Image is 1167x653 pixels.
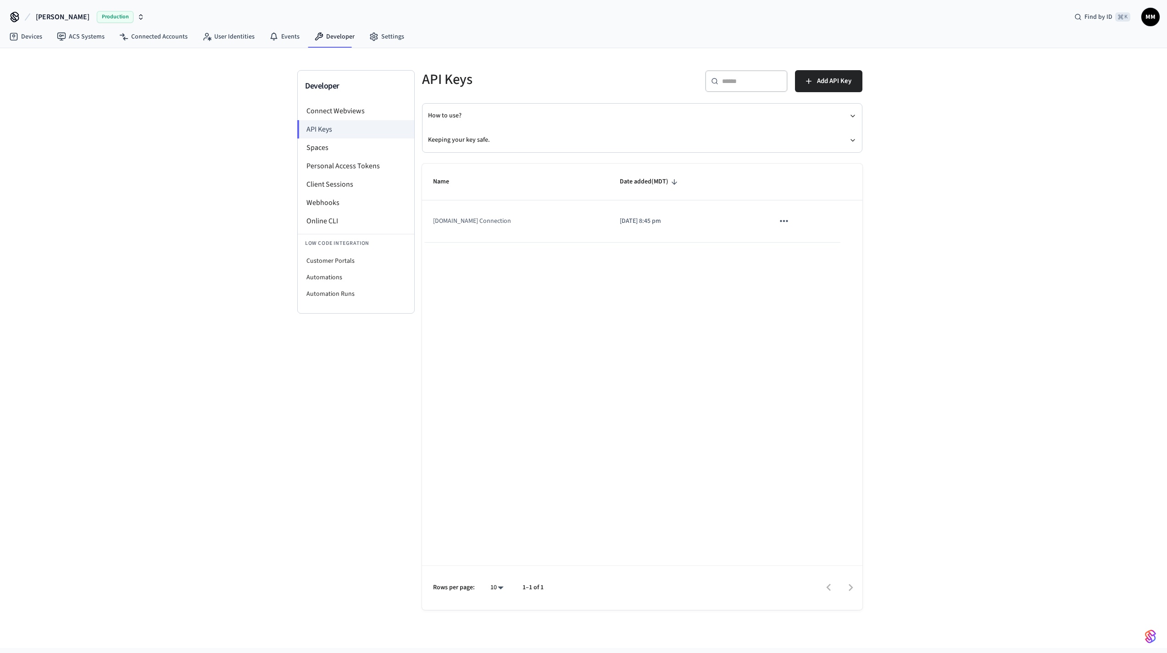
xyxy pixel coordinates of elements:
[422,164,862,243] table: sticky table
[195,28,262,45] a: User Identities
[50,28,112,45] a: ACS Systems
[1067,9,1138,25] div: Find by ID⌘ K
[795,70,862,92] button: Add API Key
[433,175,461,189] span: Name
[305,80,407,93] h3: Developer
[1115,12,1130,22] span: ⌘ K
[297,120,414,138] li: API Keys
[298,157,414,175] li: Personal Access Tokens
[262,28,307,45] a: Events
[1141,8,1160,26] button: MM
[112,28,195,45] a: Connected Accounts
[298,212,414,230] li: Online CLI
[298,194,414,212] li: Webhooks
[298,102,414,120] li: Connect Webviews
[298,286,414,302] li: Automation Runs
[298,234,414,253] li: Low Code Integration
[522,583,544,592] p: 1–1 of 1
[428,128,856,152] button: Keeping your key safe.
[298,253,414,269] li: Customer Portals
[1142,9,1159,25] span: MM
[1145,629,1156,644] img: SeamLogoGradient.69752ec5.svg
[422,200,609,242] td: [DOMAIN_NAME] Connection
[620,216,752,226] p: [DATE] 8:45 pm
[36,11,89,22] span: [PERSON_NAME]
[1084,12,1112,22] span: Find by ID
[817,75,851,87] span: Add API Key
[2,28,50,45] a: Devices
[362,28,411,45] a: Settings
[428,104,856,128] button: How to use?
[97,11,133,23] span: Production
[298,175,414,194] li: Client Sessions
[620,175,680,189] span: Date added(MDT)
[486,581,508,594] div: 10
[433,583,475,592] p: Rows per page:
[298,138,414,157] li: Spaces
[422,70,637,89] h5: API Keys
[298,269,414,286] li: Automations
[307,28,362,45] a: Developer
